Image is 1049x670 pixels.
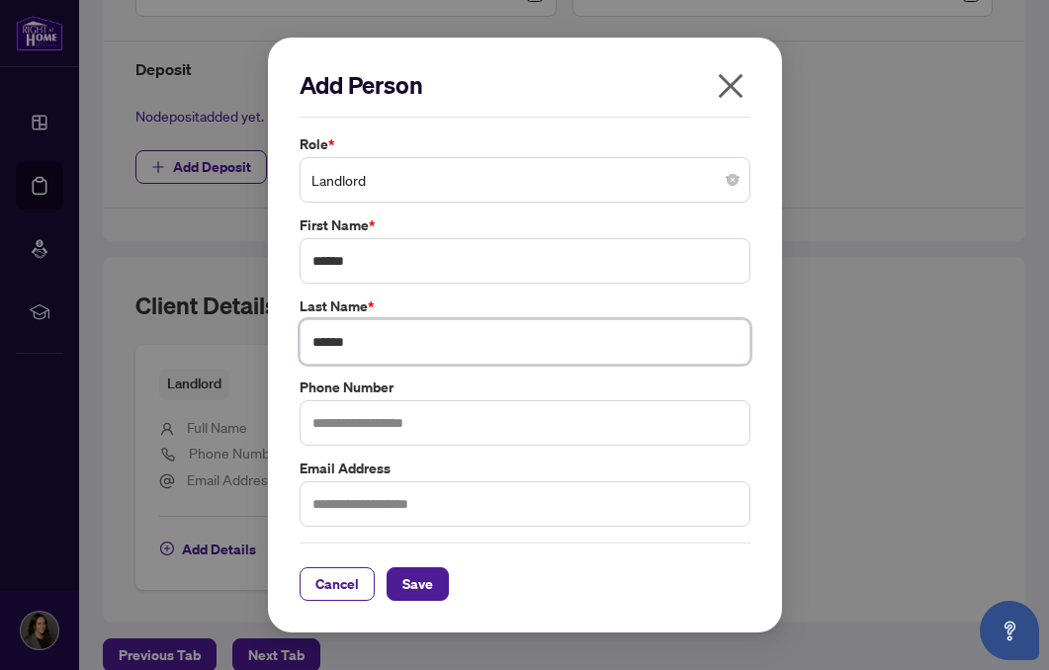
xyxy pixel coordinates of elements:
span: close [715,70,746,102]
button: Save [387,567,449,601]
h2: Add Person [300,69,750,101]
label: First Name [300,214,750,236]
label: Last Name [300,295,750,317]
span: Save [402,568,433,600]
span: close-circle [727,174,739,186]
label: Email Address [300,458,750,479]
label: Phone Number [300,377,750,398]
label: Role [300,133,750,155]
span: Cancel [315,568,359,600]
span: Landlord [311,161,739,199]
button: Open asap [980,601,1039,660]
button: Cancel [300,567,375,601]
